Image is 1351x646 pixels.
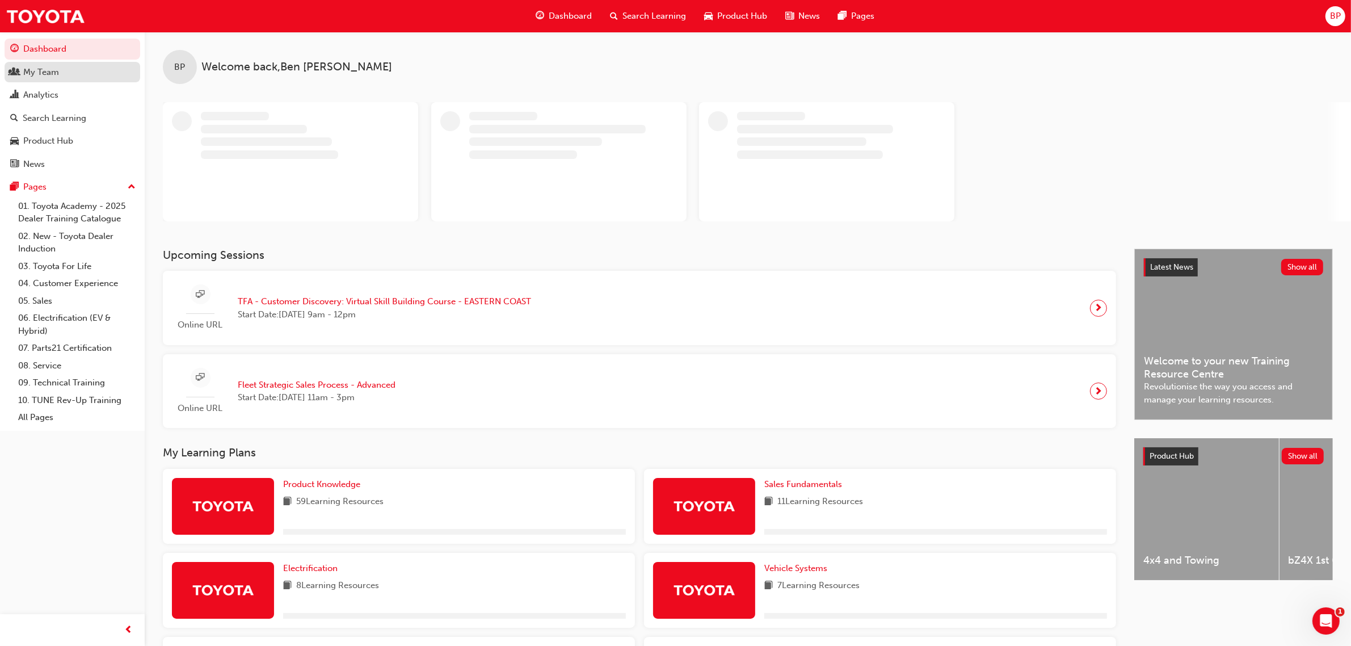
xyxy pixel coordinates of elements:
div: Analytics [23,89,58,102]
span: Start Date: [DATE] 11am - 3pm [238,391,395,404]
span: BP [1330,10,1341,23]
a: Analytics [5,85,140,106]
a: All Pages [14,409,140,426]
button: Show all [1281,259,1324,275]
a: news-iconNews [776,5,829,28]
a: guage-iconDashboard [527,5,601,28]
a: Electrification [283,562,342,575]
span: BP [175,61,186,74]
a: Online URLTFA - Customer Discovery: Virtual Skill Building Course - EASTERN COASTStart Date:[DATE... [172,280,1107,336]
a: 03. Toyota For Life [14,258,140,275]
h3: Upcoming Sessions [163,249,1116,262]
a: 05. Sales [14,292,140,310]
span: search-icon [610,9,618,23]
span: Dashboard [549,10,592,23]
span: 8 Learning Resources [296,579,379,593]
iframe: Intercom live chat [1312,607,1340,635]
span: Welcome to your new Training Resource Centre [1144,355,1323,380]
a: Online URLFleet Strategic Sales Process - AdvancedStart Date:[DATE] 11am - 3pm [172,363,1107,420]
img: Trak [673,580,735,600]
span: 11 Learning Resources [777,495,863,509]
span: Sales Fundamentals [764,479,842,489]
img: Trak [192,496,254,516]
button: DashboardMy TeamAnalyticsSearch LearningProduct HubNews [5,36,140,177]
span: sessionType_ONLINE_URL-icon [196,288,205,302]
a: 4x4 and Towing [1134,438,1279,580]
span: News [798,10,820,23]
span: pages-icon [838,9,847,23]
span: Electrification [283,563,338,573]
span: book-icon [283,495,292,509]
span: book-icon [764,495,773,509]
span: Vehicle Systems [764,563,827,573]
span: news-icon [785,9,794,23]
span: search-icon [10,114,18,124]
a: Search Learning [5,108,140,129]
div: Pages [23,181,47,194]
span: next-icon [1095,383,1103,399]
a: Vehicle Systems [764,562,832,575]
span: Product Hub [717,10,767,23]
h3: My Learning Plans [163,446,1116,459]
span: Product Knowledge [283,479,360,489]
a: 08. Service [14,357,140,375]
a: 10. TUNE Rev-Up Training [14,392,140,409]
span: guage-icon [536,9,544,23]
span: Online URL [172,318,229,332]
img: Trak [6,3,85,29]
a: Sales Fundamentals [764,478,847,491]
span: 1 [1336,607,1345,616]
span: car-icon [704,9,713,23]
div: News [23,158,45,171]
a: car-iconProduct Hub [695,5,776,28]
span: book-icon [764,579,773,593]
a: 07. Parts21 Certification [14,339,140,357]
a: 04. Customer Experience [14,275,140,292]
a: 02. New - Toyota Dealer Induction [14,228,140,258]
a: Product HubShow all [1143,447,1324,465]
a: 01. Toyota Academy - 2025 Dealer Training Catalogue [14,198,140,228]
a: search-iconSearch Learning [601,5,695,28]
a: News [5,154,140,175]
span: 7 Learning Resources [777,579,860,593]
a: pages-iconPages [829,5,883,28]
span: Fleet Strategic Sales Process - Advanced [238,379,395,392]
span: Welcome back , Ben [PERSON_NAME] [201,61,392,74]
a: Product Knowledge [283,478,365,491]
span: TFA - Customer Discovery: Virtual Skill Building Course - EASTERN COAST [238,295,531,308]
button: BP [1325,6,1345,26]
span: pages-icon [10,182,19,192]
button: Pages [5,177,140,198]
span: book-icon [283,579,292,593]
span: Online URL [172,402,229,415]
span: 4x4 and Towing [1143,554,1270,567]
span: guage-icon [10,44,19,54]
span: news-icon [10,160,19,170]
div: Search Learning [23,112,86,125]
span: people-icon [10,68,19,78]
span: Product Hub [1150,451,1194,461]
a: 09. Technical Training [14,374,140,392]
span: up-icon [128,180,136,195]
a: Product Hub [5,131,140,152]
span: Revolutionise the way you access and manage your learning resources. [1144,380,1323,406]
img: Trak [192,580,254,600]
a: My Team [5,62,140,83]
span: Search Learning [622,10,686,23]
span: Start Date: [DATE] 9am - 12pm [238,308,531,321]
span: car-icon [10,136,19,146]
div: Product Hub [23,135,73,148]
img: Trak [673,496,735,516]
a: 06. Electrification (EV & Hybrid) [14,309,140,339]
span: 59 Learning Resources [296,495,384,509]
a: Latest NewsShow all [1144,258,1323,276]
button: Show all [1282,448,1324,464]
a: Dashboard [5,39,140,60]
span: Pages [851,10,874,23]
a: Latest NewsShow allWelcome to your new Training Resource CentreRevolutionise the way you access a... [1134,249,1333,420]
span: next-icon [1095,300,1103,316]
span: chart-icon [10,90,19,100]
span: prev-icon [125,623,133,637]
